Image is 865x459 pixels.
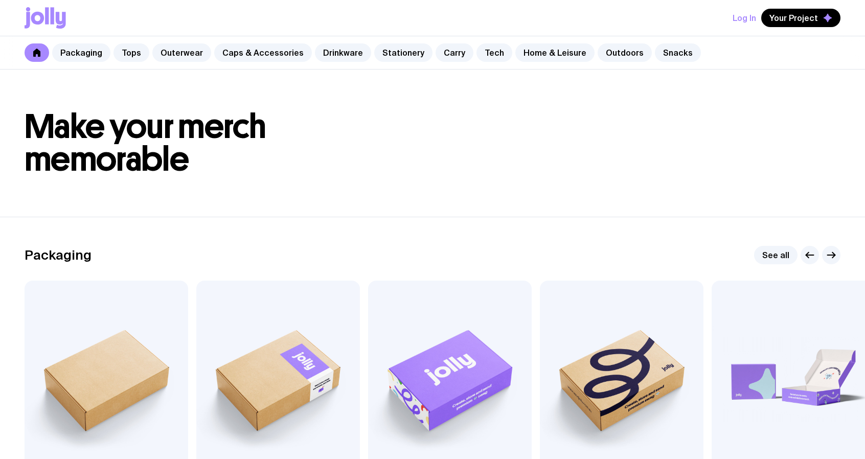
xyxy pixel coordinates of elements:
a: Carry [436,43,473,62]
a: Caps & Accessories [214,43,312,62]
span: Your Project [769,13,818,23]
button: Your Project [761,9,840,27]
h2: Packaging [25,247,92,263]
a: Packaging [52,43,110,62]
span: Make your merch memorable [25,106,266,179]
a: Tops [113,43,149,62]
a: Outerwear [152,43,211,62]
a: Drinkware [315,43,371,62]
a: Snacks [655,43,701,62]
a: Stationery [374,43,432,62]
a: Outdoors [598,43,652,62]
button: Log In [733,9,756,27]
a: Tech [476,43,512,62]
a: Home & Leisure [515,43,595,62]
a: See all [754,246,798,264]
